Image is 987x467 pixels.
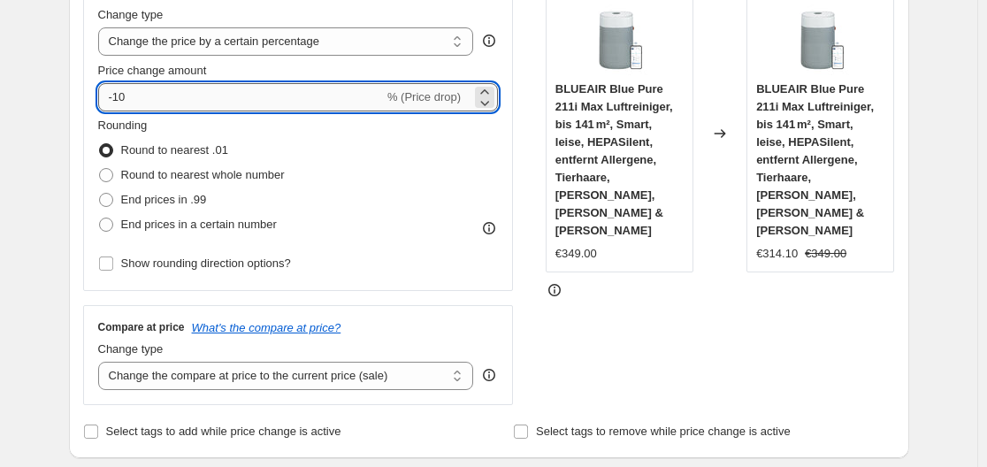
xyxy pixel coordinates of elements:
[536,425,791,438] span: Select tags to remove while price change is active
[98,83,384,111] input: -15
[480,32,498,50] div: help
[555,245,597,263] div: €349.00
[785,4,856,75] img: 81upqaOyrBL_80x.jpg
[756,245,798,263] div: €314.10
[121,193,207,206] span: End prices in .99
[584,4,654,75] img: 81upqaOyrBL_80x.jpg
[555,82,673,237] span: BLUEAIR Blue Pure 211i Max Luftreiniger, bis 141 m², Smart, leise, HEPASilent, entfernt Allergene...
[121,256,291,270] span: Show rounding direction options?
[98,119,148,132] span: Rounding
[192,321,341,334] button: What's the compare at price?
[387,90,461,103] span: % (Price drop)
[480,366,498,384] div: help
[121,143,228,157] span: Round to nearest .01
[756,82,874,237] span: BLUEAIR Blue Pure 211i Max Luftreiniger, bis 141 m², Smart, leise, HEPASilent, entfernt Allergene...
[121,218,277,231] span: End prices in a certain number
[98,8,164,21] span: Change type
[98,64,207,77] span: Price change amount
[106,425,341,438] span: Select tags to add while price change is active
[98,342,164,356] span: Change type
[98,320,185,334] h3: Compare at price
[121,168,285,181] span: Round to nearest whole number
[805,245,846,263] strike: €349.00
